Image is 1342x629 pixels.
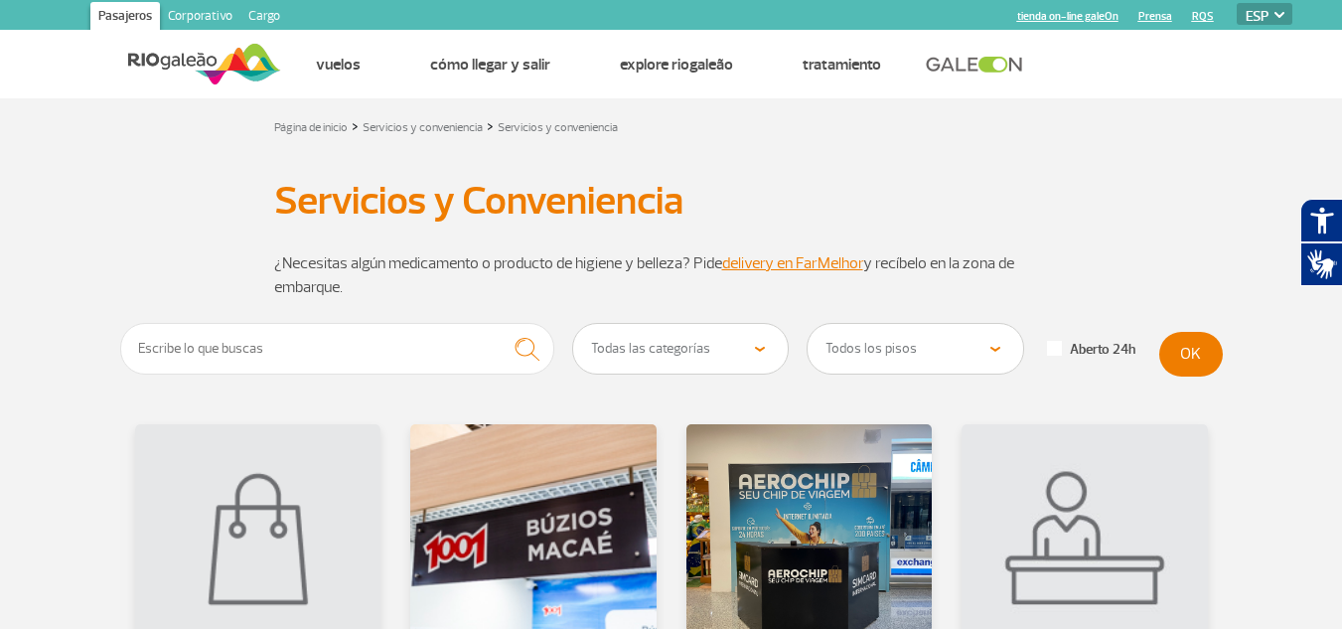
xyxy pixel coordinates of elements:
[803,55,881,75] a: Tratamiento
[1159,332,1223,377] button: OK
[620,55,733,75] a: Explore RIOgaleão
[430,55,550,75] a: Cómo llegar y salir
[240,2,288,34] a: Cargo
[274,251,1069,299] p: ¿Necesitas algún medicamento o producto de higiene y belleza? Pide y recíbelo en la zona de embar...
[722,253,863,273] a: delivery en FarMelhor
[1300,199,1342,286] div: Plugin de acessibilidade da Hand Talk.
[363,120,483,135] a: Servicios y conveniencia
[274,184,1069,218] h1: Servicios y Conveniencia
[1300,199,1342,242] button: Abrir recursos assistivos.
[498,120,618,135] a: Servicios y conveniencia
[1047,341,1135,359] label: Aberto 24h
[1138,10,1172,23] a: Prensa
[120,323,555,375] input: Escribe lo que buscas
[90,2,160,34] a: Pasajeros
[352,114,359,137] a: >
[160,2,240,34] a: Corporativo
[1300,242,1342,286] button: Abrir tradutor de língua de sinais.
[316,55,361,75] a: Vuelos
[274,120,348,135] a: Página de inicio
[1192,10,1214,23] a: RQS
[1017,10,1118,23] a: tienda on-line galeOn
[487,114,494,137] a: >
